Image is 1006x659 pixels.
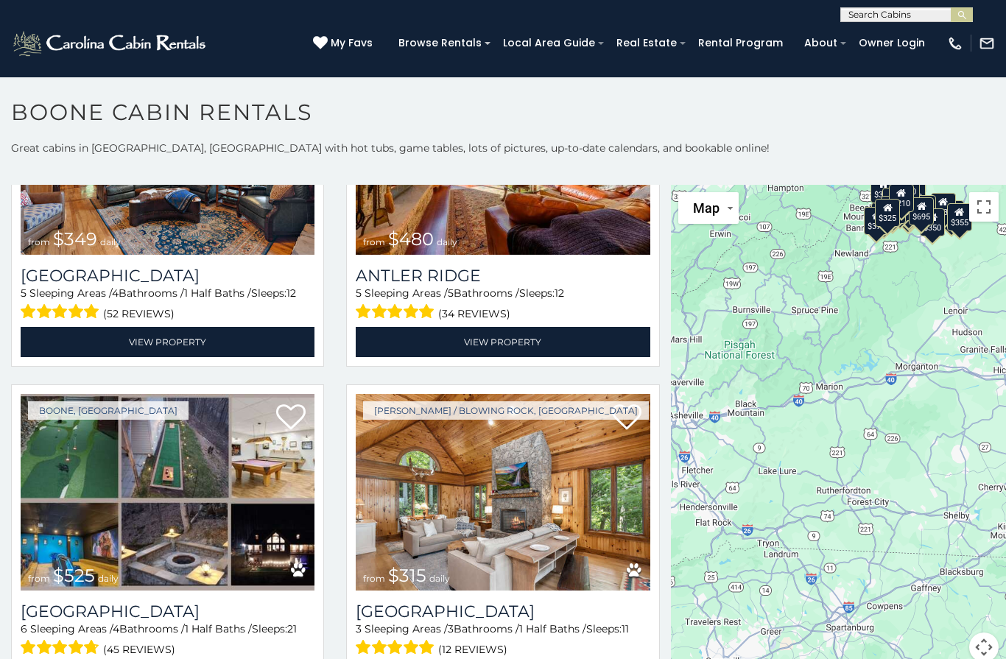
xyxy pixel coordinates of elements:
h3: Chimney Island [356,602,650,621]
span: 1 Half Baths / [185,622,252,635]
h3: Diamond Creek Lodge [21,266,314,286]
span: daily [429,573,450,584]
span: 6 [21,622,27,635]
img: mail-regular-white.png [979,35,995,52]
span: 5 [356,286,362,300]
span: 1 Half Baths / [184,286,251,300]
a: About [797,32,845,54]
span: 4 [112,286,119,300]
a: Rental Program [691,32,790,54]
span: $349 [53,228,97,250]
a: Chimney Island from $315 daily [356,394,650,591]
button: Change map style [678,192,739,224]
a: Wildlife Manor from $525 daily [21,394,314,591]
span: daily [437,236,457,247]
div: $305 [871,175,896,203]
div: $930 [931,193,956,221]
span: 1 Half Baths / [519,622,586,635]
a: Browse Rentals [391,32,489,54]
span: 3 [356,622,362,635]
span: (45 reviews) [103,640,175,659]
div: Sleeping Areas / Bathrooms / Sleeps: [21,621,314,659]
div: $375 [865,207,890,235]
img: phone-regular-white.png [947,35,963,52]
img: Chimney Island [356,394,650,591]
a: [PERSON_NAME] / Blowing Rock, [GEOGRAPHIC_DATA] [363,401,649,420]
div: $695 [910,197,935,225]
div: $395 [881,196,906,224]
span: from [363,236,385,247]
span: daily [100,236,121,247]
span: from [28,573,50,584]
div: $325 [876,199,901,227]
button: Toggle fullscreen view [969,192,999,222]
a: View Property [21,327,314,357]
a: Antler Ridge [356,266,650,286]
a: Real Estate [609,32,684,54]
div: Sleeping Areas / Bathrooms / Sleeps: [21,286,314,323]
a: Local Area Guide [496,32,602,54]
a: Boone, [GEOGRAPHIC_DATA] [28,401,189,420]
span: 12 [555,286,564,300]
span: (34 reviews) [438,304,510,323]
img: White-1-2.png [11,29,210,58]
span: (52 reviews) [103,304,175,323]
img: Wildlife Manor [21,394,314,591]
a: Add to favorites [276,403,306,434]
div: Sleeping Areas / Bathrooms / Sleeps: [356,621,650,659]
h3: Wildlife Manor [21,602,314,621]
span: $525 [53,565,95,586]
div: Sleeping Areas / Bathrooms / Sleeps: [356,286,650,323]
div: $210 [889,184,914,212]
a: [GEOGRAPHIC_DATA] [356,602,650,621]
a: My Favs [313,35,376,52]
span: My Favs [331,35,373,51]
a: View Property [356,327,650,357]
span: 3 [448,622,454,635]
span: 4 [113,622,119,635]
a: [GEOGRAPHIC_DATA] [21,266,314,286]
span: 5 [21,286,27,300]
a: Owner Login [851,32,932,54]
span: 11 [622,622,629,635]
span: daily [98,573,119,584]
div: $355 [947,203,972,231]
div: $380 [911,195,936,223]
span: (12 reviews) [438,640,507,659]
span: from [363,573,385,584]
span: 12 [286,286,296,300]
span: Map [693,200,720,216]
span: from [28,236,50,247]
span: 21 [287,622,297,635]
span: $480 [388,228,434,250]
span: $315 [388,565,426,586]
span: 5 [448,286,454,300]
a: [GEOGRAPHIC_DATA] [21,602,314,621]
